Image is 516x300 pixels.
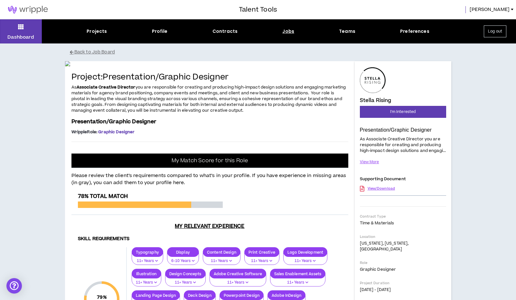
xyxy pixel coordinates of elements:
[360,214,446,219] p: Contract Type
[239,5,277,14] h3: Talent Tools
[360,260,446,265] p: Role
[360,287,446,293] p: [DATE] - [DATE]
[390,109,416,115] span: I'm Interested
[165,274,206,286] button: 11+ Years
[172,157,248,164] p: My Match Score for this Role
[98,129,135,135] span: Graphic Designer
[245,250,279,255] p: Print Creative
[78,236,342,242] h4: Skill Requirements
[7,34,34,41] p: Dashboard
[244,253,279,265] button: 11+ Years
[203,250,240,255] p: Content Design
[400,28,429,35] div: Preferences
[268,293,305,298] p: Adobe InDesign
[132,253,163,265] button: 11+ Years
[360,156,379,168] button: View More
[284,250,327,255] p: Logo Development
[169,280,202,286] p: 11+ Years
[360,267,396,272] span: Graphic Designer
[152,28,168,35] div: Profile
[165,271,205,276] p: Design Concepts
[339,28,355,35] div: Teams
[360,234,446,239] p: Location
[360,281,446,286] p: Project Duration
[214,280,262,286] p: 11+ Years
[71,129,98,135] span: Wripple Role :
[136,280,157,286] p: 11+ Years
[71,223,348,230] h3: My Relevant Experience
[360,220,446,226] p: Time & Materials
[212,28,238,35] div: Contracts
[470,6,510,13] span: [PERSON_NAME]
[270,271,325,276] p: Sales Enablement Assets
[220,293,263,298] p: Powerpoint Design
[270,274,325,286] button: 11+ Years
[167,253,199,265] button: 6-10 Years
[249,258,275,264] p: 11+ Years
[71,168,348,187] p: Please review the client’s requirements compared to what’s in your profile. If you have experienc...
[77,84,136,90] strong: Associate Creative Director
[360,127,446,133] p: Presentation/Graphic Designer
[71,84,77,90] span: As
[65,61,355,66] img: QE6Y8vH6fb7x6k71gjtCqk1JXhou8FDBDcYnWihA.webp
[360,136,446,154] p: As Associate Creative Director you are responsible for creating and producing high-impact design ...
[132,274,161,286] button: 11+ Years
[360,106,446,118] button: I'm Interested
[132,293,180,298] p: Landing Page Design
[283,253,327,265] button: 11+ Years
[274,280,321,286] p: 11+ Years
[136,258,159,264] p: 11+ Years
[368,183,395,194] a: View/Download
[484,25,506,37] button: Log out
[207,258,236,264] p: 11+ Years
[210,271,266,276] p: Adobe Creative Software
[360,177,406,182] p: Supporting Document
[132,271,161,276] p: Illustration
[184,293,215,298] p: Deck Design
[287,258,323,264] p: 11+ Years
[203,253,240,265] button: 11+ Years
[87,28,107,35] div: Projects
[132,250,163,255] p: Typography
[210,274,266,286] button: 11+ Years
[171,258,195,264] p: 6-10 Years
[6,278,22,294] div: Open Intercom Messenger
[360,98,391,103] h4: Stella Rising
[71,73,348,82] h4: Project: Presentation/Graphic Designer
[71,84,346,113] span: you are responsible for creating and producing high-impact design solutions and engaging marketin...
[78,192,128,200] span: 78% Total Match
[71,118,156,126] span: Presentation/Graphic Designer
[70,47,456,58] button: Back to Job Board
[167,250,199,255] p: Display
[360,240,446,252] p: [US_STATE], [US_STATE], [GEOGRAPHIC_DATA]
